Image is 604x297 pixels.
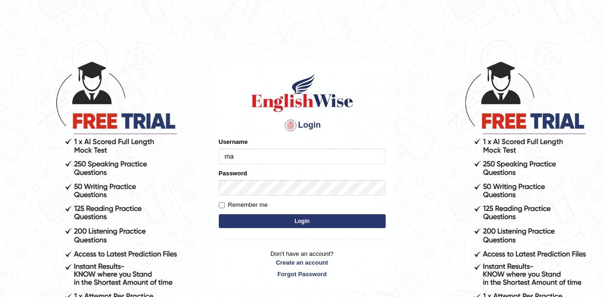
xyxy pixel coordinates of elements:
[219,249,386,278] p: Don't have an account?
[219,137,248,146] label: Username
[219,200,268,210] label: Remember me
[219,169,247,178] label: Password
[219,258,386,267] a: Create an account
[219,270,386,278] a: Forgot Password
[219,118,386,133] h4: Login
[219,214,386,228] button: Login
[219,202,225,208] input: Remember me
[249,72,355,113] img: Logo of English Wise sign in for intelligent practice with AI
